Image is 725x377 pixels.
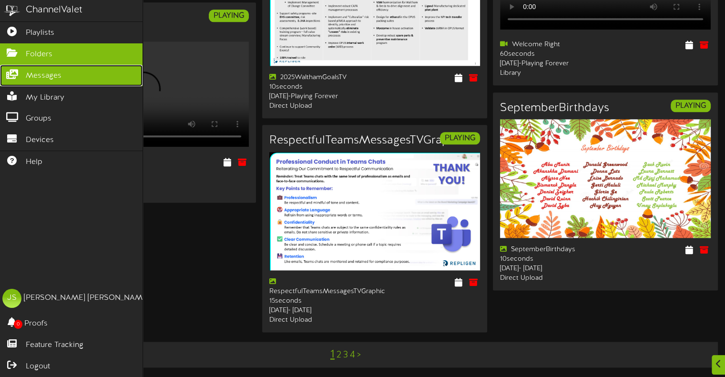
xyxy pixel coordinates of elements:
[500,264,598,274] div: [DATE] - [DATE]
[269,102,368,111] div: Direct Upload
[26,361,50,372] span: Logout
[500,59,598,69] div: [DATE] - Playing Forever
[214,11,244,20] strong: PLAYING
[357,350,361,360] a: >
[26,113,51,124] span: Groups
[2,289,21,308] div: JS
[269,152,480,271] img: 46762cda-741a-4faa-b4c8-a5a2f5d60212.jpg
[26,92,64,103] span: My Library
[337,350,341,360] a: 2
[26,157,42,168] span: Help
[26,28,54,39] span: Playlists
[500,255,598,264] div: 10 seconds
[269,296,368,306] div: 15 seconds
[343,350,348,360] a: 3
[269,82,368,92] div: 10 seconds
[675,102,706,110] strong: PLAYING
[330,348,335,361] a: 1
[500,274,598,283] div: Direct Upload
[500,245,598,255] div: SeptemberBirthdays
[500,102,609,114] h3: SeptemberBirthdays
[24,318,48,329] span: Proofs
[26,71,61,82] span: Messages
[26,340,83,351] span: Feature Tracking
[269,73,368,82] div: 2025WalthamGoalsTV
[500,119,711,238] img: cb8c02ae-96f7-4c65-b826-ed06e83887c8.jpg
[26,49,52,60] span: Folders
[14,320,22,329] span: 0
[445,134,475,143] strong: PLAYING
[26,3,82,17] div: ChannelValet
[500,69,598,78] div: Library
[269,92,368,102] div: [DATE] - Playing Forever
[350,350,355,360] a: 4
[269,134,465,147] h3: RespectfulTeamsMessagesTVGraphic
[500,40,598,50] div: Welcome Right
[26,135,54,146] span: Devices
[24,293,149,304] div: [PERSON_NAME] [PERSON_NAME]
[269,277,368,296] div: RespectfulTeamsMessagesTVGraphic
[269,316,368,325] div: Direct Upload
[38,41,249,147] video: Your browser does not support HTML5 video.
[500,50,598,59] div: 60 seconds
[269,306,368,316] div: [DATE] - [DATE]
